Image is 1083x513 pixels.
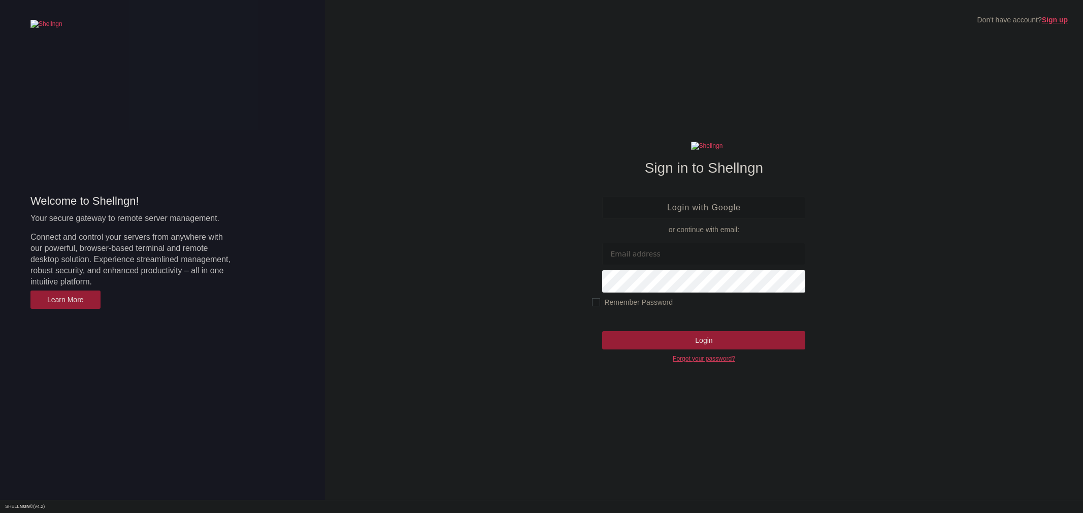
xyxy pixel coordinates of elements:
[30,195,234,208] h4: Welcome to Shellngn!
[592,298,673,307] span: Remember Password
[602,331,805,349] input: Login
[1042,16,1068,24] a: Sign up
[691,142,723,155] img: Shellngn
[30,291,101,309] a: Learn More
[33,504,45,509] span: 4.2.0
[30,213,234,224] p: Your secure gateway to remote server management.
[602,224,805,235] p: or continue with email:
[602,197,805,219] a: Login with Google
[20,504,30,509] b: NGN
[5,504,45,509] span: SHELL ©
[602,243,805,265] input: Email address
[30,20,62,34] img: Shellngn
[30,232,234,287] p: Connect and control your servers from anywhere with our powerful, browser-based terminal and remo...
[602,160,805,176] h3: Sign in to Shellngn
[977,15,1068,25] div: Don't have account?
[673,355,735,362] a: Forgot your password?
